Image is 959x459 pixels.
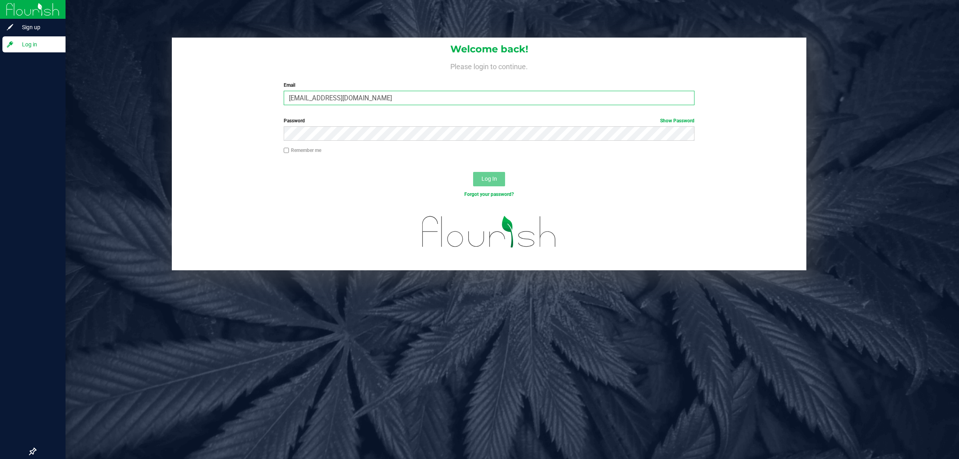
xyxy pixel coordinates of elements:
span: Log In [481,176,497,182]
h4: Please login to continue. [172,61,806,70]
span: Sign up [14,22,62,32]
inline-svg: Log in [6,40,14,48]
span: Password [284,118,305,124]
span: Log in [14,40,62,49]
label: Email [284,82,695,89]
inline-svg: Sign up [6,23,14,31]
a: Forgot your password? [464,192,514,197]
img: flourish_logo.svg [410,206,569,257]
input: Remember me [284,148,289,153]
button: Log In [473,172,505,186]
a: Show Password [660,118,694,124]
label: Remember me [284,147,321,154]
h1: Welcome back! [172,44,806,54]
